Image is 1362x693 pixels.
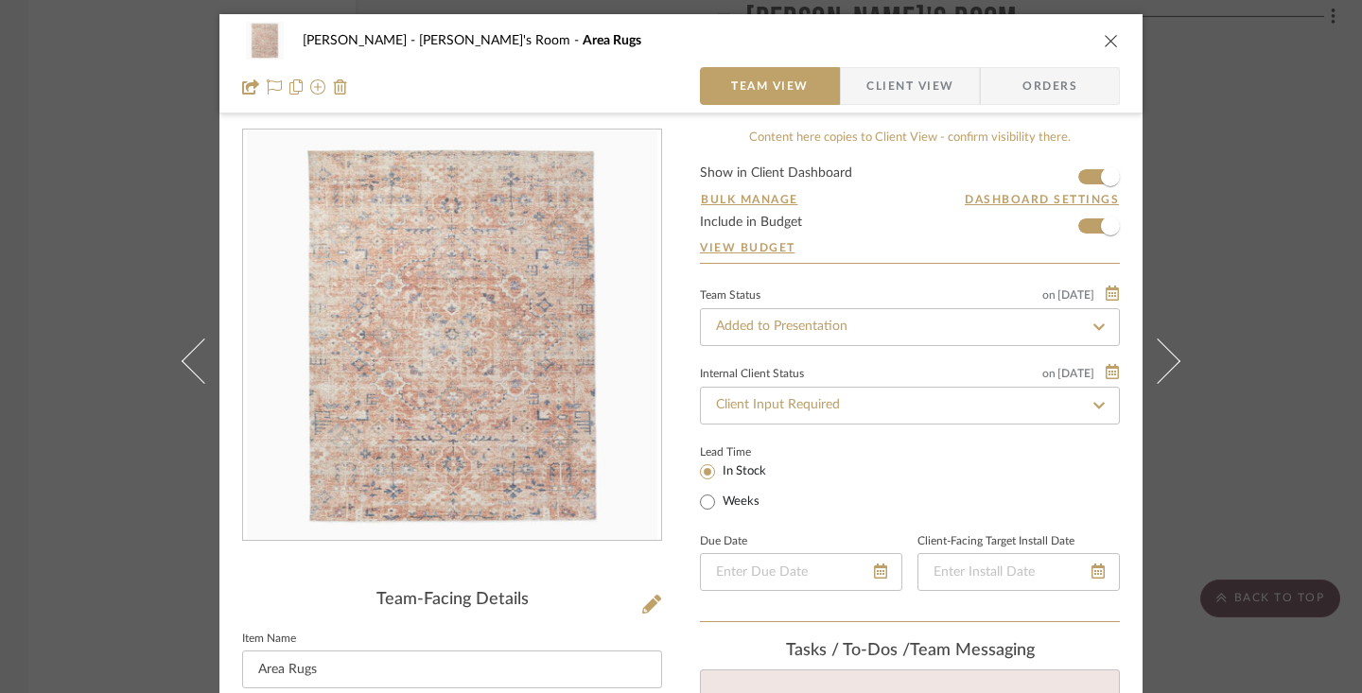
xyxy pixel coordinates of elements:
label: Lead Time [700,443,797,460]
span: [PERSON_NAME] [303,34,419,47]
div: Content here copies to Client View - confirm visibility there. [700,129,1120,147]
input: Enter Item Name [242,650,662,688]
div: Team Status [700,291,760,301]
span: [PERSON_NAME]'s Room [419,34,583,47]
div: 0 [243,130,661,541]
div: Internal Client Status [700,370,804,379]
button: Bulk Manage [700,191,799,208]
button: Dashboard Settings [964,191,1120,208]
span: Client View [866,67,953,105]
input: Type to Search… [700,387,1120,424]
mat-radio-group: Select item type [700,460,797,513]
input: Enter Due Date [700,553,902,591]
span: on [1042,368,1056,379]
span: Area Rugs [583,34,641,47]
span: Orders [1002,67,1098,105]
label: Weeks [719,494,760,511]
label: Due Date [700,537,747,546]
label: Client-Facing Target Install Date [917,537,1074,546]
span: [DATE] [1056,367,1096,380]
label: Item Name [242,634,296,644]
div: team Messaging [700,641,1120,662]
span: Team View [731,67,809,105]
span: [DATE] [1056,288,1096,302]
label: In Stock [719,463,766,480]
span: Tasks / To-Dos / [786,642,910,659]
img: 2b2eba41-dc67-41d1-8d44-bf3756594b5f_436x436.jpg [247,130,657,541]
span: on [1042,289,1056,301]
input: Enter Install Date [917,553,1120,591]
div: Team-Facing Details [242,590,662,611]
img: Remove from project [333,79,348,95]
input: Type to Search… [700,308,1120,346]
button: close [1103,32,1120,49]
a: View Budget [700,240,1120,255]
img: 2b2eba41-dc67-41d1-8d44-bf3756594b5f_48x40.jpg [242,22,288,60]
